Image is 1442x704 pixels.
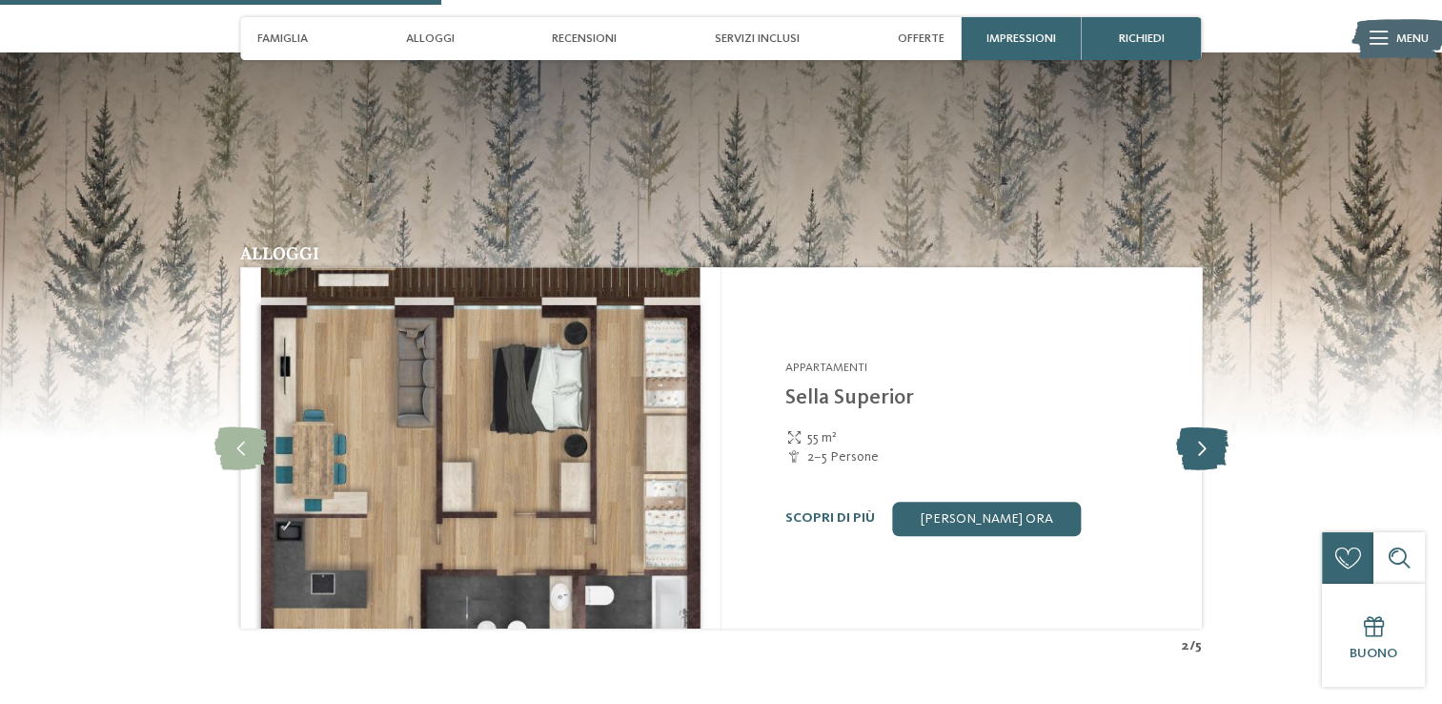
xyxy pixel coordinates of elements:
span: Appartamenti [785,362,867,374]
span: Recensioni [552,31,617,46]
span: Alloggi [406,31,455,46]
span: Impressioni [986,31,1056,46]
span: / [1189,636,1195,655]
a: [PERSON_NAME] ora [892,502,1081,536]
span: Offerte [898,31,944,46]
span: Alloggi [240,242,319,264]
span: 55 m² [807,428,837,447]
a: Sella Superior [785,387,914,408]
span: 5 [1195,636,1202,655]
span: 2–5 Persone [807,447,879,466]
span: 2 [1181,636,1189,655]
span: Buono [1350,647,1397,660]
img: Sella Superior [240,267,721,628]
a: Scopri di più [785,511,875,525]
span: Famiglia [257,31,308,46]
span: richiedi [1119,31,1165,46]
span: Servizi inclusi [715,31,800,46]
a: Buono [1322,584,1425,687]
